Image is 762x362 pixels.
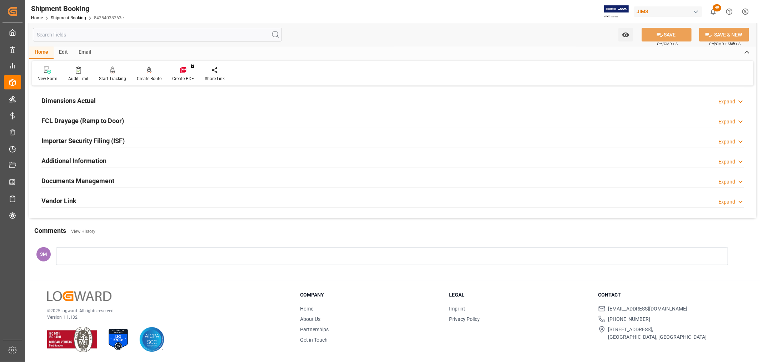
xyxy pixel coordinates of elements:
p: © 2025 Logward. All rights reserved. [47,308,282,314]
span: [PHONE_NUMBER] [608,315,651,323]
div: Shipment Booking [31,3,124,14]
a: About Us [300,316,320,322]
span: [EMAIL_ADDRESS][DOMAIN_NAME] [608,305,688,313]
a: Shipment Booking [51,15,86,20]
div: Expand [718,138,735,146]
div: Expand [718,178,735,186]
h3: Contact [598,291,738,299]
a: Get in Touch [300,337,328,343]
img: AICPA SOC [139,327,164,352]
div: Share Link [205,75,225,82]
p: Version 1.1.132 [47,314,282,321]
img: ISO 27001 Certification [106,327,131,352]
a: Partnerships [300,327,329,332]
img: Exertis%20JAM%20-%20Email%20Logo.jpg_1722504956.jpg [604,5,629,18]
div: Expand [718,198,735,206]
div: Edit [54,47,73,59]
button: show 49 new notifications [705,4,721,20]
button: open menu [618,28,633,41]
img: ISO 9001 & ISO 14001 Certification [47,327,97,352]
h2: Dimensions Actual [41,96,96,106]
div: Expand [718,158,735,166]
span: Ctrl/CMD + S [657,41,678,47]
h2: Additional Information [41,156,106,166]
h2: Comments [34,226,66,235]
img: Logward Logo [47,291,111,302]
h3: Company [300,291,440,299]
div: Create Route [137,75,161,82]
div: Audit Trail [68,75,88,82]
h2: Documents Management [41,176,114,186]
div: Expand [718,98,735,106]
span: 49 [713,4,721,11]
span: SM [40,251,47,257]
a: Home [300,306,313,312]
input: Search Fields [33,28,282,41]
h2: FCL Drayage (Ramp to Door) [41,116,124,126]
div: Expand [718,118,735,126]
a: View History [71,229,95,234]
h2: Importer Security Filing (ISF) [41,136,125,146]
button: SAVE & NEW [699,28,749,41]
a: Imprint [449,306,465,312]
span: [STREET_ADDRESS], [GEOGRAPHIC_DATA], [GEOGRAPHIC_DATA] [608,326,707,341]
button: SAVE [642,28,692,41]
div: JIMS [634,6,702,17]
button: JIMS [634,5,705,18]
a: Privacy Policy [449,316,480,322]
div: Email [73,47,97,59]
div: Start Tracking [99,75,126,82]
div: New Form [38,75,58,82]
a: Home [31,15,43,20]
h2: Vendor Link [41,196,76,206]
h3: Legal [449,291,589,299]
button: Help Center [721,4,737,20]
span: Ctrl/CMD + Shift + S [709,41,741,47]
div: Home [29,47,54,59]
